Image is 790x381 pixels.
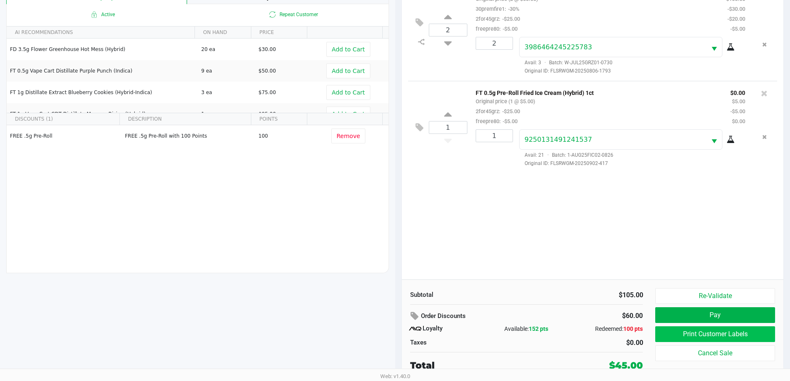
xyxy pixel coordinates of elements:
[519,67,745,75] span: Original ID: FLSRWGM-20250806-1793
[574,309,643,323] div: $60.00
[410,290,520,300] div: Subtotal
[7,82,197,103] td: FT 1g Distillate Extract Blueberry Cookies (Hybrid-Indica)
[194,27,251,39] th: ON HAND
[529,325,548,332] span: 152 pts
[197,60,255,82] td: 9 ea
[541,60,549,66] span: ·
[727,16,745,22] small: -$20.00
[258,68,276,74] span: $50.00
[519,60,613,66] span: Avail: 3 Batch: W-JUL25GRZ01-0730
[544,152,552,158] span: ·
[258,111,276,117] span: $95.00
[332,111,365,117] span: Add to Cart
[414,36,429,47] inline-svg: Split item qty to new line
[7,10,197,19] span: Active
[410,359,557,372] div: Total
[410,338,520,347] div: Taxes
[251,113,307,125] th: POINTS
[332,68,365,74] span: Add to Cart
[488,325,565,333] div: Available:
[267,10,277,19] inline-svg: Is repeat customer
[7,103,197,125] td: FT 1g Vape Cart CDT Distillate Mercury Rising (Hybrid)
[476,118,518,124] small: freepre80:
[533,290,643,300] div: $105.00
[326,85,370,100] button: Add to Cart
[119,113,251,125] th: DESCRIPTION
[326,42,370,57] button: Add to Cart
[410,324,488,334] div: Loyalty
[730,26,745,32] small: -$5.00
[706,130,722,149] button: Select
[255,125,312,147] td: 100
[410,309,562,324] div: Order Discounts
[7,39,197,60] td: FD 3.5g Flower Greenhouse Hot Mess (Hybrid)
[565,325,643,333] div: Redeemed:
[500,16,520,22] span: -$25.00
[326,107,370,121] button: Add to Cart
[197,10,388,19] span: Repeat Customer
[7,125,121,147] td: FREE .5g Pre-Roll
[519,152,613,158] span: Avail: 21 Batch: 1-AUG25FIC02-0826
[500,108,520,114] span: -$25.00
[730,87,745,96] p: $0.00
[525,136,592,143] span: 9250131491241537
[706,37,722,57] button: Select
[609,359,643,372] div: $45.00
[655,326,775,342] button: Print Customer Labels
[759,129,770,145] button: Remove the package from the orderLine
[519,160,745,167] span: Original ID: FLSRWGM-20250902-417
[326,63,370,78] button: Add to Cart
[655,288,775,304] button: Re-Validate
[727,6,745,12] small: -$30.00
[332,46,365,53] span: Add to Cart
[730,108,745,114] small: -$5.00
[655,307,775,323] button: Pay
[506,6,519,12] span: -30%
[197,39,255,60] td: 20 ea
[533,338,643,348] div: $0.00
[337,133,360,139] span: Remove
[7,27,389,113] div: Data table
[759,37,770,52] button: Remove the package from the orderLine
[525,43,592,51] span: 3986464245225783
[332,89,365,96] span: Add to Cart
[197,82,255,103] td: 3 ea
[476,6,519,12] small: 30premfire1:
[476,16,520,22] small: 2for45grz:
[732,118,745,124] small: $0.00
[331,129,366,143] button: Remove
[7,113,119,125] th: DISCOUNTS (1)
[732,98,745,104] small: $5.00
[7,113,389,250] div: Data table
[7,60,197,82] td: FT 0.5g Vape Cart Distillate Purple Punch (Indica)
[476,87,718,96] p: FT 0.5g Pre-Roll Fried Ice Cream (Hybrid) 1ct
[476,26,518,32] small: freepre80:
[476,98,535,104] small: Original price (1 @ $5.00)
[655,345,775,361] button: Cancel Sale
[251,27,307,39] th: PRICE
[121,125,255,147] td: FREE .5g Pre-Roll with 100 Points
[623,325,643,332] span: 100 pts
[501,26,518,32] span: -$5.00
[476,108,520,114] small: 2for45grz:
[258,46,276,52] span: $30.00
[197,103,255,125] td: 1 ea
[380,373,410,379] span: Web: v1.40.0
[89,10,99,19] inline-svg: Active loyalty member
[258,90,276,95] span: $75.00
[501,118,518,124] span: -$5.00
[7,27,194,39] th: AI RECOMMENDATIONS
